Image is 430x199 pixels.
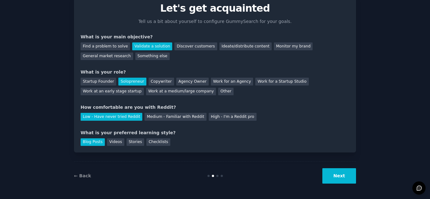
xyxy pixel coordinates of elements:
p: Let's get acquainted [81,3,349,14]
div: Videos [107,138,124,146]
div: How comfortable are you with Reddit? [81,104,349,111]
div: Find a problem to solve [81,42,130,50]
a: ← Back [74,173,91,178]
div: Blog Posts [81,138,105,146]
div: Ideate/distribute content [219,42,272,50]
div: Validate a solution [132,42,172,50]
div: Medium - Familiar with Reddit [144,113,206,121]
div: Other [218,88,234,96]
div: Work at a medium/large company [146,88,216,96]
p: Tell us a bit about yourself to configure GummySearch for your goals. [136,18,294,25]
div: Discover customers [174,42,217,50]
div: What is your main objective? [81,34,349,40]
div: What is your role? [81,69,349,75]
div: Agency Owner [176,78,209,86]
div: High - I'm a Reddit pro [209,113,257,121]
button: Next [322,168,356,184]
div: What is your preferred learning style? [81,130,349,136]
div: Work at an early stage startup [81,88,144,96]
div: Stories [127,138,144,146]
div: Copywriter [149,78,174,86]
div: Low - Have never tried Reddit [81,113,142,121]
div: Startup Founder [81,78,116,86]
div: Work for a Startup Studio [255,78,308,86]
div: Monitor my brand [274,42,313,50]
div: Checklists [146,138,170,146]
div: General market research [81,53,133,60]
div: Work for an Agency [211,78,253,86]
div: Something else [135,53,170,60]
div: Solopreneur [118,78,146,86]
